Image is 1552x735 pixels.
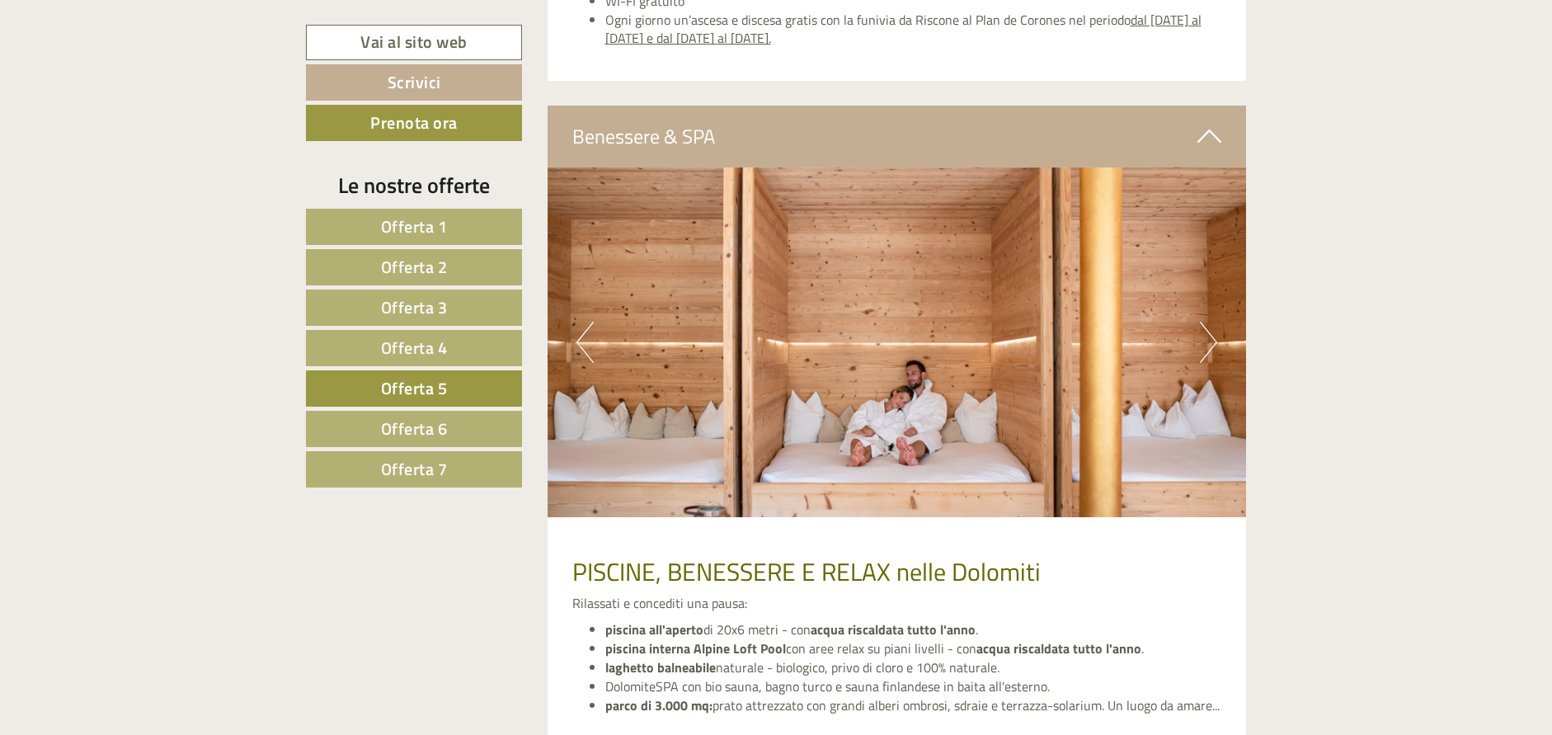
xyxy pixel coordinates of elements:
div: Benessere & SPA [548,106,1247,167]
strong: laghetto balneabile [605,657,716,677]
u: dal [DATE] al [DATE] e dal [DATE] al [DATE]. [605,10,1202,49]
button: Next [1200,322,1217,363]
span: Offerta 2 [381,254,448,280]
li: con aree relax su piani livelli - con . [605,639,1222,658]
strong: parco di 3.000 mq: [605,695,713,715]
span: Offerta 6 [381,416,448,441]
strong: piscina all'aperto [605,620,703,639]
button: Previous [576,322,594,363]
span: PISCINE, BENESSERE E RELAX nelle Dolomiti [572,553,1041,591]
span: Offerta 1 [381,214,448,239]
li: DolomiteSPA con bio sauna, bagno turco e sauna finlandese in baita all'esterno. [605,677,1222,696]
span: Offerta 5 [381,375,448,401]
span: Offerta 3 [381,294,448,320]
p: Rilassati e concediti una pausa: [572,594,1222,613]
a: Prenota ora [306,105,522,141]
strong: acqua riscaldata tutto l'anno [811,620,976,639]
a: Vai al sito web [306,25,522,60]
li: prato attrezzato con grandi alberi ombrosi, sdraie e terrazza-solarium. Un luogo da amare... [605,696,1222,715]
span: Offerta 4 [381,335,448,360]
div: Le nostre offerte [306,170,522,200]
strong: piscina interna Alpine Loft Pool [605,638,786,658]
li: Ogni giorno un’ascesa e discesa gratis con la funivia da Riscone al Plan de Corones nel periodo [605,11,1222,49]
li: naturale - biologico, privo di cloro e 100% naturale. [605,658,1222,677]
span: Offerta 7 [381,456,448,482]
li: di 20x6 metri - con . [605,620,1222,639]
strong: acqua riscaldata tutto l'anno [976,638,1141,658]
a: Scrivici [306,64,522,101]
